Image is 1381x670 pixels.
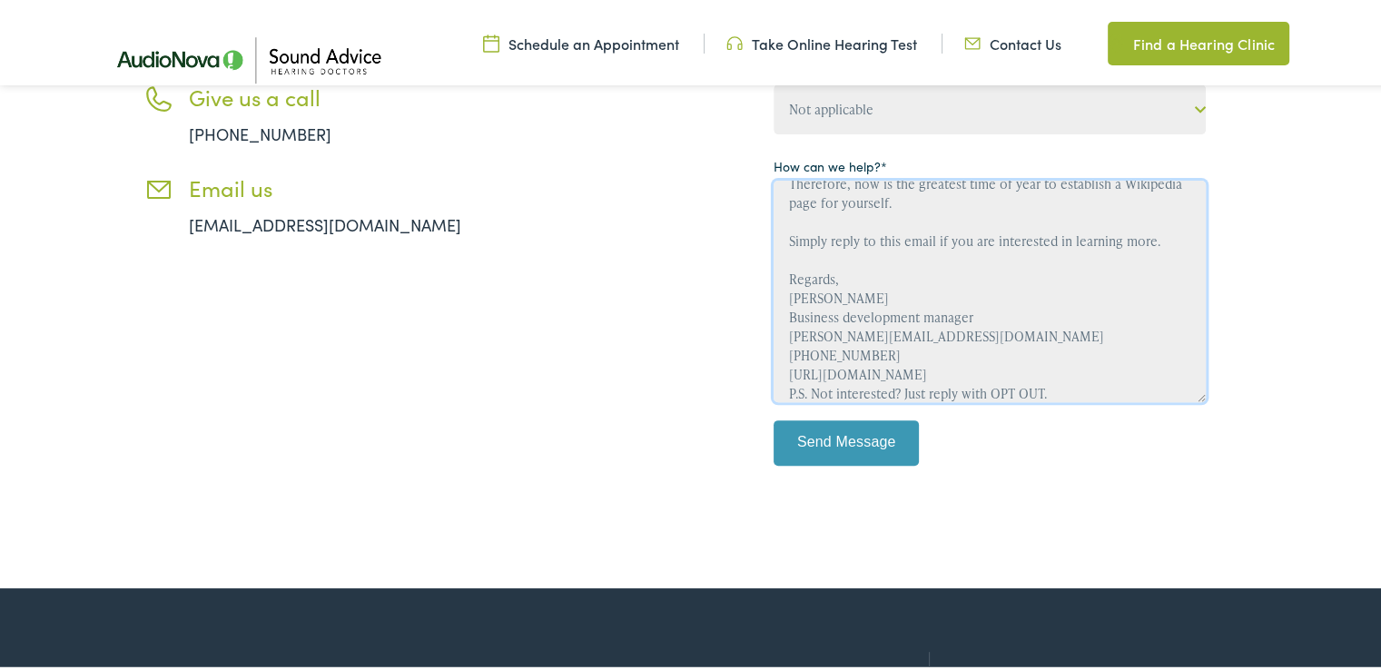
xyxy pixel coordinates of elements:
a: Contact Us [964,30,1061,50]
input: Send Message [774,417,919,462]
img: Icon representing mail communication in a unique green color, indicative of contact or communicat... [964,30,981,50]
img: Calendar icon in a unique green color, symbolizing scheduling or date-related features. [483,30,499,50]
a: [PHONE_NUMBER] [189,119,331,142]
h3: Email us [189,172,516,198]
img: Map pin icon in a unique green color, indicating location-related features or services. [1108,29,1124,51]
a: Schedule an Appointment [483,30,679,50]
a: Find a Hearing Clinic [1108,18,1289,62]
a: Take Online Hearing Test [726,30,917,50]
a: [EMAIL_ADDRESS][DOMAIN_NAME] [189,210,461,232]
label: How can we help? [774,153,887,172]
img: Headphone icon in a unique green color, suggesting audio-related services or features. [726,30,743,50]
